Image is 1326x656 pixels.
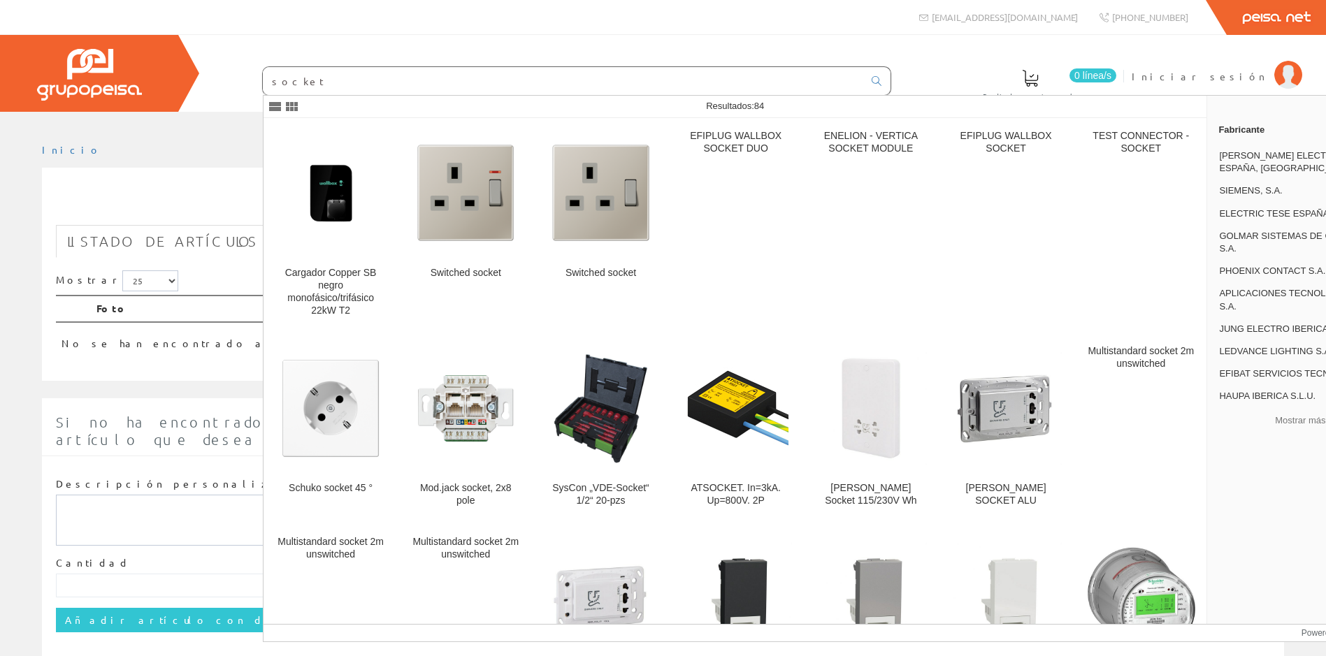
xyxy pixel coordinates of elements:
div: ATSOCKET. In=3kA. Up=800V. 2P [680,482,792,507]
img: ION8650A Socket Aut 60Hz Eth + [1085,543,1197,655]
a: TEST CONNECTOR - SOCKET [1074,119,1208,333]
div: Switched socket [410,267,521,279]
img: British telephone socket [950,543,1062,655]
img: Cargador Copper SB negro monofásico/trifásico 22kW T2 [275,161,387,224]
a: Inicio [42,143,101,156]
div: Multistandard socket 2m unswitched [410,536,521,561]
img: SHAVER SOCKET ALU [950,352,1062,464]
label: Descripción personalizada [56,477,304,491]
a: SHAVER SOCKET ALU [PERSON_NAME] SOCKET ALU [939,334,1073,523]
img: British telephone socket [680,543,792,655]
div: Switched socket [545,267,656,279]
a: Switched socket Switched socket [398,119,533,333]
div: TEST CONNECTOR - SOCKET [1085,130,1197,155]
td: No se han encontrado artículos, pruebe con otra búsqueda [56,322,1141,356]
span: Pedido actual [983,89,1078,103]
a: SysCon „VDE-Socket“ 1/2“ 20-pzs SysCon „VDE-Socket“ 1/2“ 20-pzs [533,334,668,523]
a: ATSOCKET. In=3kA. Up=800V. 2P ATSOCKET. In=3kA. Up=800V. 2P [669,334,803,523]
h1: jorbi [56,190,1270,218]
img: Switched socket [410,137,521,249]
img: Shaver Socket 115/230V Wh [815,352,927,464]
div: SysCon „VDE-Socket“ 1/2“ 20-pzs [545,482,656,507]
a: Listado de artículos [56,225,269,258]
input: Añadir artículo con descripción personalizada [56,608,512,632]
input: Buscar ... [263,67,863,95]
th: Foto [91,296,1141,322]
a: Switched socket Switched socket [533,119,668,333]
span: [EMAIL_ADDRESS][DOMAIN_NAME] [932,11,1078,23]
img: Schuko socket 45 ° [275,352,387,464]
label: Cantidad [56,556,130,570]
a: Cargador Copper SB negro monofásico/trifásico 22kW T2 Cargador Copper SB negro monofásico/trifási... [264,119,398,333]
a: Mod.jack socket, 2x8 pole Mod.jack socket, 2x8 pole [398,334,533,523]
span: Si no ha encontrado algún artículo en nuestro catálogo introduzca aquí la cantidad y la descripci... [56,414,1175,448]
span: 84 [754,101,764,111]
div: [PERSON_NAME] SOCKET ALU [950,482,1062,507]
label: Mostrar [56,270,178,291]
div: Multistandard socket 2m unswitched [1085,345,1197,370]
a: EFIPLUG WALLBOX SOCKET DUO [669,119,803,333]
img: British telephone socket [815,543,927,655]
img: Switched socket [545,137,656,249]
div: ENELION - VERTICA SOCKET MODULE [815,130,927,155]
div: [PERSON_NAME] Socket 115/230V Wh [815,482,927,507]
div: Multistandard socket 2m unswitched [275,536,387,561]
a: ENELION - VERTICA SOCKET MODULE [804,119,938,333]
span: 0 línea/s [1069,68,1116,82]
span: Iniciar sesión [1132,69,1267,83]
a: Schuko socket 45 ° Schuko socket 45 ° [264,334,398,523]
a: Iniciar sesión [1132,58,1302,71]
img: SysCon „VDE-Socket“ 1/2“ 20-pzs [545,352,656,464]
a: Shaver Socket 115/230V Wh [PERSON_NAME] Socket 115/230V Wh [804,334,938,523]
a: EFIPLUG WALLBOX SOCKET [939,119,1073,333]
select: Mostrar [122,270,178,291]
div: Schuko socket 45 ° [275,482,387,495]
span: [PHONE_NUMBER] [1112,11,1188,23]
div: EFIPLUG WALLBOX SOCKET [950,130,1062,155]
div: EFIPLUG WALLBOX SOCKET DUO [680,130,792,155]
img: Grupo Peisa [37,49,142,101]
div: Cargador Copper SB negro monofásico/trifásico 22kW T2 [275,267,387,317]
a: Multistandard socket 2m unswitched [1074,334,1208,523]
span: Resultados: [706,101,764,111]
img: SHAVER SOCKET WHITE [545,543,656,655]
img: Mod.jack socket, 2x8 pole [410,352,521,464]
div: Mod.jack socket, 2x8 pole [410,482,521,507]
img: ATSOCKET. In=3kA. Up=800V. 2P [684,356,788,460]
